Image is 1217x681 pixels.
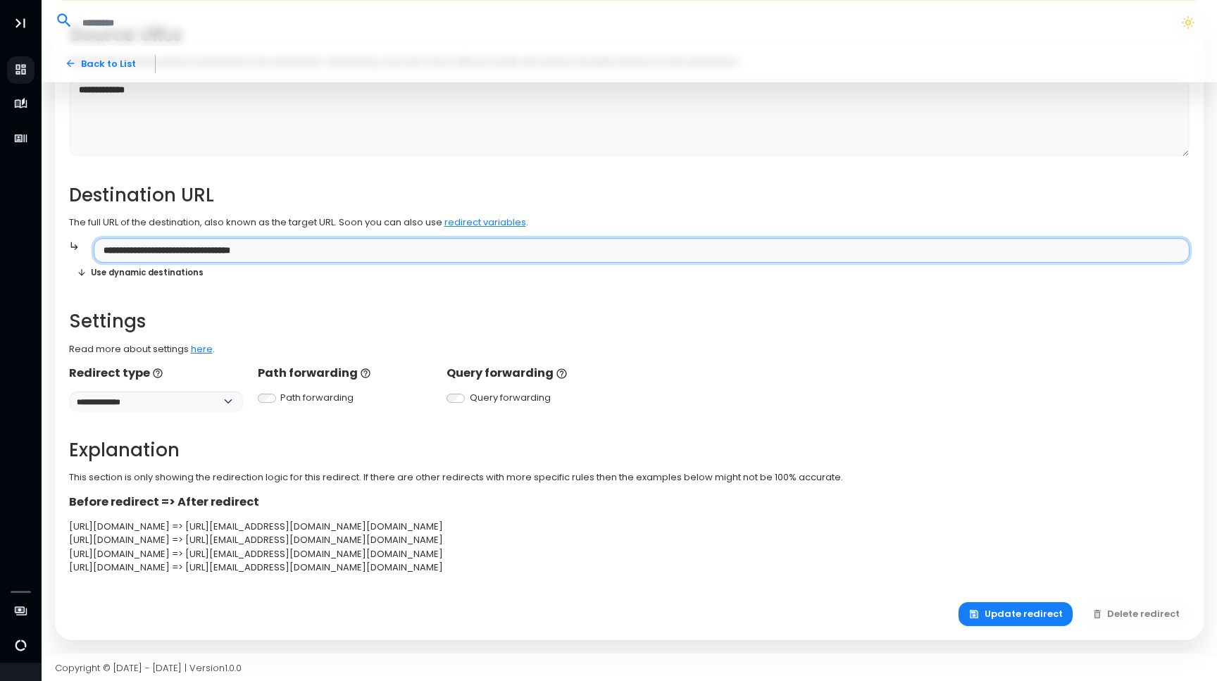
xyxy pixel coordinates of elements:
label: Path forwarding [280,391,354,405]
h2: Settings [69,311,1190,332]
p: Read more about settings . [69,342,1190,356]
div: [URL][DOMAIN_NAME] => [URL][EMAIL_ADDRESS][DOMAIN_NAME][DOMAIN_NAME] [69,547,1190,561]
p: Query forwarding [447,365,622,382]
span: Copyright © [DATE] - [DATE] | Version 1.0.0 [55,661,242,674]
button: Update redirect [959,602,1073,627]
div: [URL][DOMAIN_NAME] => [URL][EMAIL_ADDRESS][DOMAIN_NAME][DOMAIN_NAME] [69,520,1190,534]
button: Delete redirect [1082,602,1190,627]
a: redirect variables [444,215,526,229]
p: Path forwarding [258,365,433,382]
p: Before redirect => After redirect [69,494,1190,511]
button: Toggle Aside [7,10,34,37]
label: Query forwarding [470,391,551,405]
p: The full URL of the destination, also known as the target URL. Soon you can also use . [69,215,1190,230]
a: Back to List [55,51,146,76]
a: here [191,342,213,356]
h2: Explanation [69,439,1190,461]
div: [URL][DOMAIN_NAME] => [URL][EMAIL_ADDRESS][DOMAIN_NAME][DOMAIN_NAME] [69,561,1190,575]
p: This section is only showing the redirection logic for this redirect. If there are other redirect... [69,470,1190,485]
h2: Destination URL [69,185,1190,206]
button: Use dynamic destinations [69,263,212,283]
p: Redirect type [69,365,244,382]
div: [URL][DOMAIN_NAME] => [URL][EMAIL_ADDRESS][DOMAIN_NAME][DOMAIN_NAME] [69,533,1190,547]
